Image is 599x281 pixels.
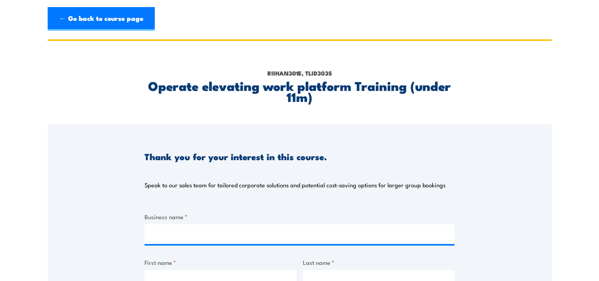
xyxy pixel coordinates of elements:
[145,181,445,189] p: Speak to our sales team for tailored corporate solutions and potential cost-saving options for la...
[145,80,454,102] h2: Operate elevating work platform Training (under 11m)
[48,7,155,31] a: ← Go back to course page
[145,258,297,267] label: First name
[145,152,327,161] h3: Thank you for your interest in this course.
[145,212,454,221] label: Business name
[145,69,454,78] p: RIIHAN301E, TLID3035
[303,258,455,267] label: Last name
